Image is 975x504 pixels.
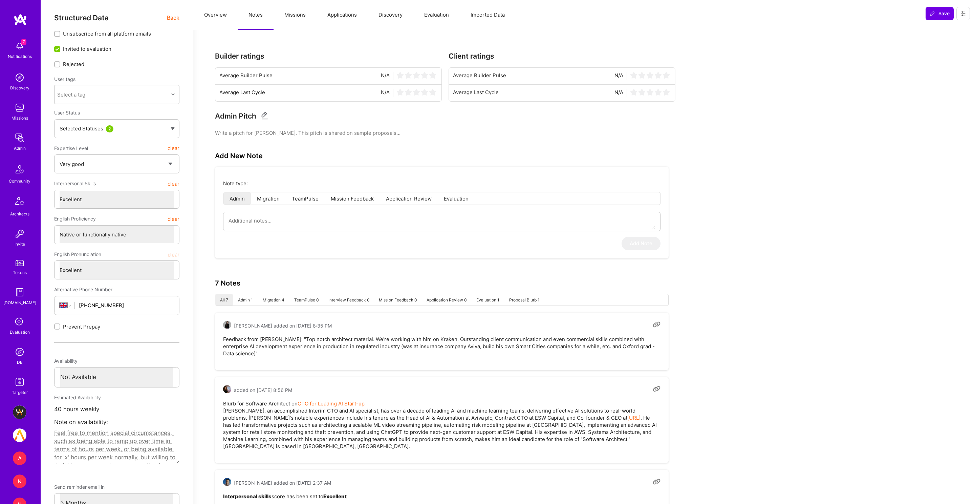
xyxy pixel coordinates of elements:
div: [DOMAIN_NAME] [3,299,36,306]
img: star [663,89,670,96]
span: Back [167,14,179,22]
i: Copy link [653,478,660,486]
img: star [397,89,404,96]
div: 2 [106,125,113,132]
li: Migration [251,192,286,205]
h3: Client ratings [449,52,675,60]
div: Admin [14,145,26,152]
p: Note type: [223,180,660,187]
img: star [647,72,653,79]
li: Mission Feedback 0 [374,294,422,306]
div: Evaluation [10,329,30,336]
span: Expertise Level [54,142,88,154]
i: icon Chevron [171,93,175,96]
img: Skill Targeter [13,375,26,389]
a: CTO for Leading AI Start-up [298,400,365,407]
b: Excellent [323,493,347,500]
img: Invite [13,227,26,240]
span: English Proficiency [54,213,96,225]
span: Invited to evaluation [63,45,111,52]
a: User Avatar [223,478,231,488]
li: TeamPulse 0 [289,294,323,306]
div: Invite [15,240,25,248]
li: Evaluation [438,192,475,205]
img: caret [171,127,175,130]
div: Send reminder email in [54,481,179,493]
img: star [405,89,412,96]
img: admin teamwork [13,131,26,145]
i: Copy link [653,385,660,393]
i: Copy link [653,321,660,329]
div: Tokens [13,269,27,276]
a: A [11,451,28,465]
span: Average Last Cycle [453,89,499,97]
img: star [413,89,420,96]
span: Alternative Phone Number [54,287,112,292]
b: Interpersonal skills [223,493,272,500]
input: +1 (000) 000-0000 [79,297,174,314]
div: 40 hours weekly [54,404,179,415]
span: Average Builder Pulse [219,72,273,80]
li: Interview Feedback 0 [323,294,374,306]
span: N/A [614,89,623,97]
li: Admin 1 [233,294,258,306]
button: clear [168,213,179,225]
span: [PERSON_NAME] added on [DATE] 8:35 PM [234,322,332,329]
li: All 7 [215,294,233,306]
span: N/A [381,72,390,80]
img: star [655,89,662,96]
img: star [429,89,436,96]
button: Add Note [622,237,660,250]
img: Admin Search [13,345,26,359]
h3: 7 Notes [215,279,240,287]
div: Community [9,177,30,185]
img: star [638,89,645,96]
pre: Blurb for Software Architect on [PERSON_NAME], an accomplished Interim CTO and AI specialist, has... [223,400,660,450]
a: User Avatar [223,321,231,331]
img: star [638,72,645,79]
h3: Add New Note [215,152,263,160]
img: discovery [13,71,26,84]
span: Save [930,10,950,17]
div: N [13,475,26,488]
label: Note on availability: [54,417,108,428]
span: 7 [21,39,26,45]
span: Average Builder Pulse [453,72,506,80]
span: Selected Statuses [60,125,103,132]
div: Select a tag [57,91,85,98]
img: guide book [13,286,26,299]
img: User Avatar [223,321,231,329]
span: User Status [54,110,80,115]
div: Discovery [10,84,29,91]
li: Application Review [380,192,438,205]
span: Average Last Cycle [219,89,265,97]
img: star [630,72,637,79]
img: star [421,89,428,96]
li: Migration 4 [258,294,289,306]
span: N/A [614,72,623,80]
h3: Builder ratings [215,52,442,60]
img: tokens [16,260,24,266]
li: Application Review 0 [422,294,472,306]
span: Interpersonal Skills [54,177,96,190]
li: Mission Feedback [325,192,380,205]
img: User Avatar [223,478,231,486]
div: Architects [10,210,29,217]
img: star [429,72,436,79]
div: Availability [54,355,179,367]
pre: Feedback from [PERSON_NAME]: "Top notch architect material. We're working with him on Kraken. Out... [223,336,660,357]
a: N [11,475,28,488]
img: BuildTeam [13,405,26,419]
a: [URL] [627,415,641,421]
i: Edit [260,112,268,120]
pre: Write a pitch for [PERSON_NAME]. This pitch is shared on sample proposals... [215,129,675,136]
img: star [421,72,428,79]
img: bell [13,39,26,53]
i: icon SelectionTeam [13,316,26,329]
span: Prevent Prepay [63,323,100,330]
a: BuildTeam [11,405,28,419]
img: star [647,89,653,96]
img: star [413,72,420,79]
span: Unsubscribe from all platform emails [63,30,151,37]
img: teamwork [13,101,26,114]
